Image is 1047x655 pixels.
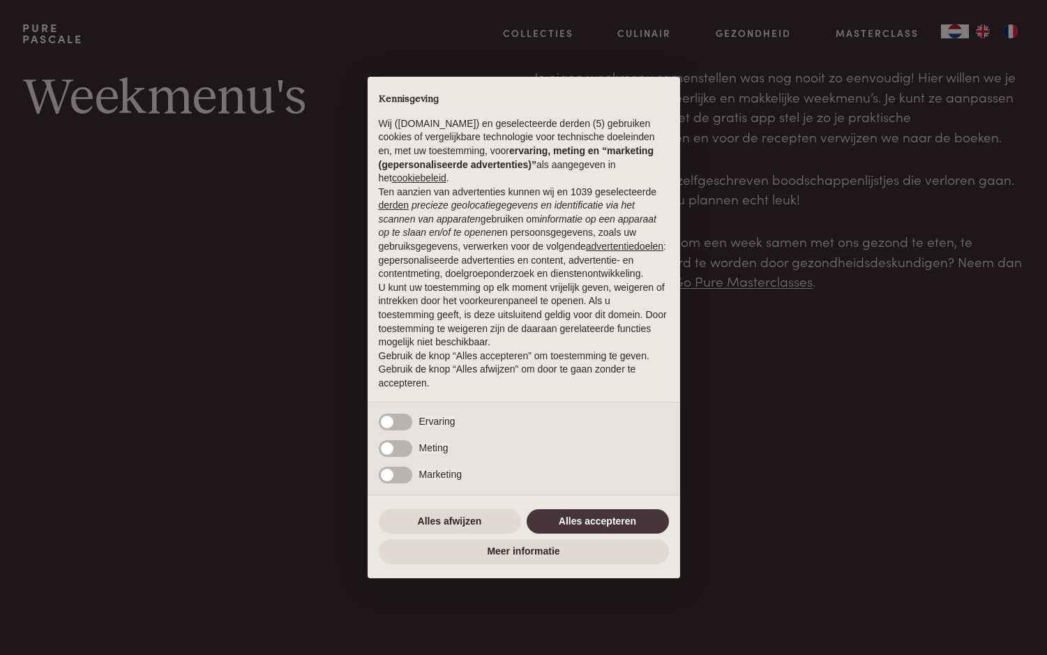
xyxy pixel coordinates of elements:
button: derden [379,199,409,213]
p: U kunt uw toestemming op elk moment vrijelijk geven, weigeren of intrekken door het voorkeurenpan... [379,281,669,349]
p: Ten aanzien van advertenties kunnen wij en 1039 geselecteerde gebruiken om en persoonsgegevens, z... [379,186,669,281]
em: informatie op een apparaat op te slaan en/of te openen [379,213,657,239]
button: Alles accepteren [527,509,669,534]
span: Marketing [419,469,462,480]
span: Ervaring [419,416,455,427]
em: precieze geolocatiegegevens en identificatie via het scannen van apparaten [379,199,635,225]
a: cookiebeleid [392,172,446,183]
p: Gebruik de knop “Alles accepteren” om toestemming te geven. Gebruik de knop “Alles afwijzen” om d... [379,349,669,391]
strong: ervaring, meting en “marketing (gepersonaliseerde advertenties)” [379,145,654,170]
button: advertentiedoelen [586,240,663,254]
button: Alles afwijzen [379,509,521,534]
span: Meting [419,442,449,453]
h2: Kennisgeving [379,93,669,106]
button: Meer informatie [379,539,669,564]
p: Wij ([DOMAIN_NAME]) en geselecteerde derden (5) gebruiken cookies of vergelijkbare technologie vo... [379,117,669,186]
